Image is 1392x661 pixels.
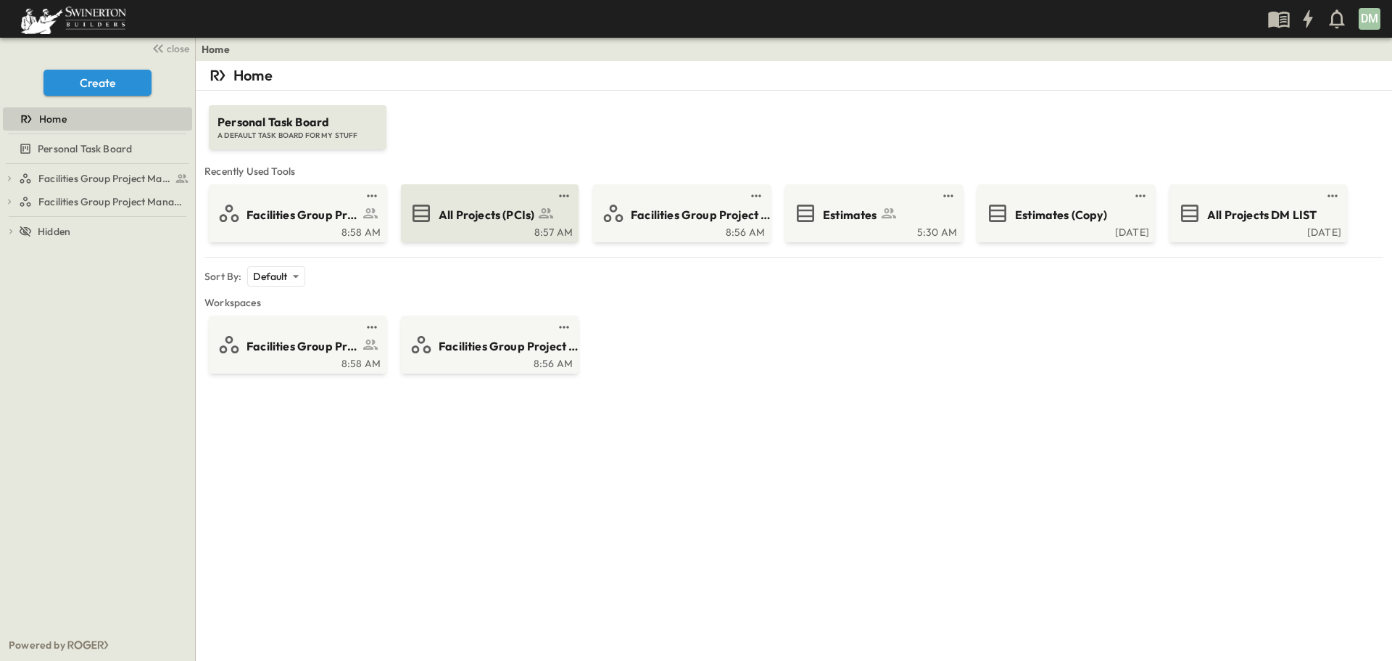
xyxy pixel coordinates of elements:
span: Hidden [38,224,70,239]
span: All Projects (PCIs) [439,207,534,223]
p: Default [253,269,287,284]
span: Facilities Group Project Management Suite [246,207,359,223]
div: Facilities Group Project Management Suitetest [3,167,192,190]
button: test [1132,187,1149,205]
div: Facilities Group Project Management Suite (Copy)test [3,190,192,213]
a: 8:58 AM [212,356,381,368]
a: Personal Task Board [3,139,189,159]
p: Home [233,65,273,86]
div: DM [1359,8,1380,30]
span: Personal Task Board [38,141,132,156]
a: 8:57 AM [404,225,573,237]
a: Facilities Group Project Management Suite [19,168,189,189]
a: Facilities Group Project Management Suite (Copy) [596,202,765,225]
span: Estimates (Copy) [1015,207,1107,223]
a: 8:56 AM [404,356,573,368]
a: Facilities Group Project Management Suite [212,333,381,356]
span: Facilities Group Project Management Suite [246,338,359,355]
button: test [940,187,957,205]
a: [DATE] [1172,225,1341,237]
button: Create [43,70,152,96]
img: 6c363589ada0b36f064d841b69d3a419a338230e66bb0a533688fa5cc3e9e735.png [17,4,129,34]
span: Facilities Group Project Management Suite (Copy) [439,338,580,355]
nav: breadcrumbs [202,42,239,57]
a: 8:56 AM [596,225,765,237]
button: test [555,187,573,205]
a: Home [3,109,189,129]
a: Facilities Group Project Management Suite [212,202,381,225]
span: Home [39,112,67,126]
span: Facilities Group Project Management Suite (Copy) [631,207,772,223]
a: All Projects DM LIST [1172,202,1341,225]
a: All Projects (PCIs) [404,202,573,225]
span: Workspaces [204,295,1383,310]
button: test [555,319,573,336]
p: Sort By: [204,269,241,284]
a: Estimates (Copy) [980,202,1149,225]
span: close [167,41,189,56]
a: Estimates [788,202,957,225]
button: test [363,319,381,336]
button: test [747,187,765,205]
span: Personal Task Board [217,114,378,131]
a: [DATE] [980,225,1149,237]
span: Facilities Group Project Management Suite [38,171,171,186]
span: Recently Used Tools [204,164,1383,178]
div: Personal Task Boardtest [3,137,192,160]
span: All Projects DM LIST [1207,207,1317,223]
button: DM [1357,7,1382,31]
button: close [146,38,192,58]
a: Facilities Group Project Management Suite (Copy) [404,333,573,356]
span: A DEFAULT TASK BOARD FOR MY STUFF [217,131,378,141]
a: Personal Task BoardA DEFAULT TASK BOARD FOR MY STUFF [207,91,388,149]
span: Estimates [823,207,877,223]
button: test [1324,187,1341,205]
a: Home [202,42,230,57]
a: Facilities Group Project Management Suite (Copy) [19,192,189,212]
span: Facilities Group Project Management Suite (Copy) [38,194,186,209]
a: 5:30 AM [788,225,957,237]
button: test [363,187,381,205]
div: Default [247,266,304,287]
a: 8:58 AM [212,225,381,237]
